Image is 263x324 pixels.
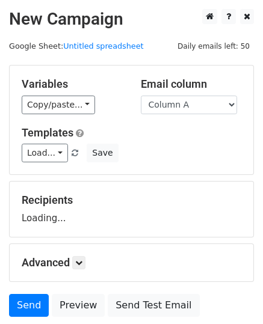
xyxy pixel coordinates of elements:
[22,96,95,114] a: Copy/paste...
[108,294,199,317] a: Send Test Email
[9,294,49,317] a: Send
[9,9,254,29] h2: New Campaign
[173,40,254,53] span: Daily emails left: 50
[63,41,143,50] a: Untitled spreadsheet
[22,194,241,225] div: Loading...
[22,256,241,269] h5: Advanced
[9,41,144,50] small: Google Sheet:
[22,144,68,162] a: Load...
[52,294,105,317] a: Preview
[173,41,254,50] a: Daily emails left: 50
[87,144,118,162] button: Save
[22,126,73,139] a: Templates
[22,78,123,91] h5: Variables
[22,194,241,207] h5: Recipients
[141,78,242,91] h5: Email column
